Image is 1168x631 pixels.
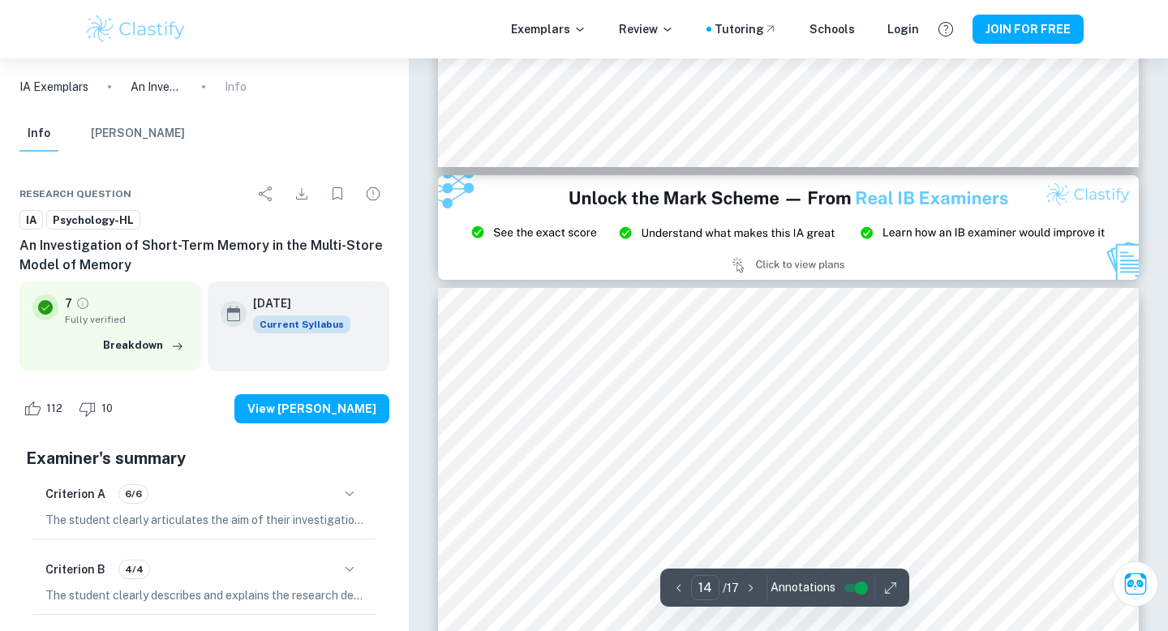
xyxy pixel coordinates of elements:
button: Info [19,116,58,152]
p: An Investigation of Short-Term Memory in the Multi-Store Model of Memory [131,78,182,96]
span: Annotations [771,579,835,596]
button: JOIN FOR FREE [973,15,1084,44]
a: IA Exemplars [19,78,88,96]
button: Help and Feedback [932,15,960,43]
span: Research question [19,187,131,201]
span: 6/6 [119,487,148,501]
a: IA [19,210,43,230]
div: Report issue [357,178,389,210]
a: Grade fully verified [75,296,90,311]
img: Clastify logo [84,13,187,45]
a: Tutoring [715,20,777,38]
span: 4/4 [119,562,149,577]
h6: Criterion A [45,485,105,503]
p: The student clearly describes and explains the research design, detailing the independent measure... [45,586,363,604]
h6: Criterion B [45,560,105,578]
p: 7 [65,294,72,312]
h6: [DATE] [253,294,337,312]
span: 112 [37,401,71,417]
button: Ask Clai [1113,561,1158,607]
a: Login [887,20,919,38]
span: Fully verified [65,312,188,327]
button: [PERSON_NAME] [91,116,185,152]
p: / 17 [723,579,739,597]
span: Current Syllabus [253,315,350,333]
p: Exemplars [511,20,586,38]
h6: An Investigation of Short-Term Memory in the Multi-Store Model of Memory [19,236,389,275]
div: Share [250,178,282,210]
button: View [PERSON_NAME] [234,394,389,423]
button: Breakdown [99,333,188,358]
span: IA [20,212,42,229]
h5: Examiner's summary [26,446,383,470]
span: Psychology-HL [47,212,140,229]
p: The student clearly articulates the aim of their investigation, focusing on the effect of delay t... [45,511,363,529]
div: Like [19,396,71,422]
a: Schools [809,20,855,38]
p: Info [225,78,247,96]
img: Ad [438,175,1139,281]
div: Bookmark [321,178,354,210]
div: This exemplar is based on the current syllabus. Feel free to refer to it for inspiration/ideas wh... [253,315,350,333]
div: Dislike [75,396,122,422]
div: Download [286,178,318,210]
span: 10 [92,401,122,417]
a: Psychology-HL [46,210,140,230]
p: Review [619,20,674,38]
